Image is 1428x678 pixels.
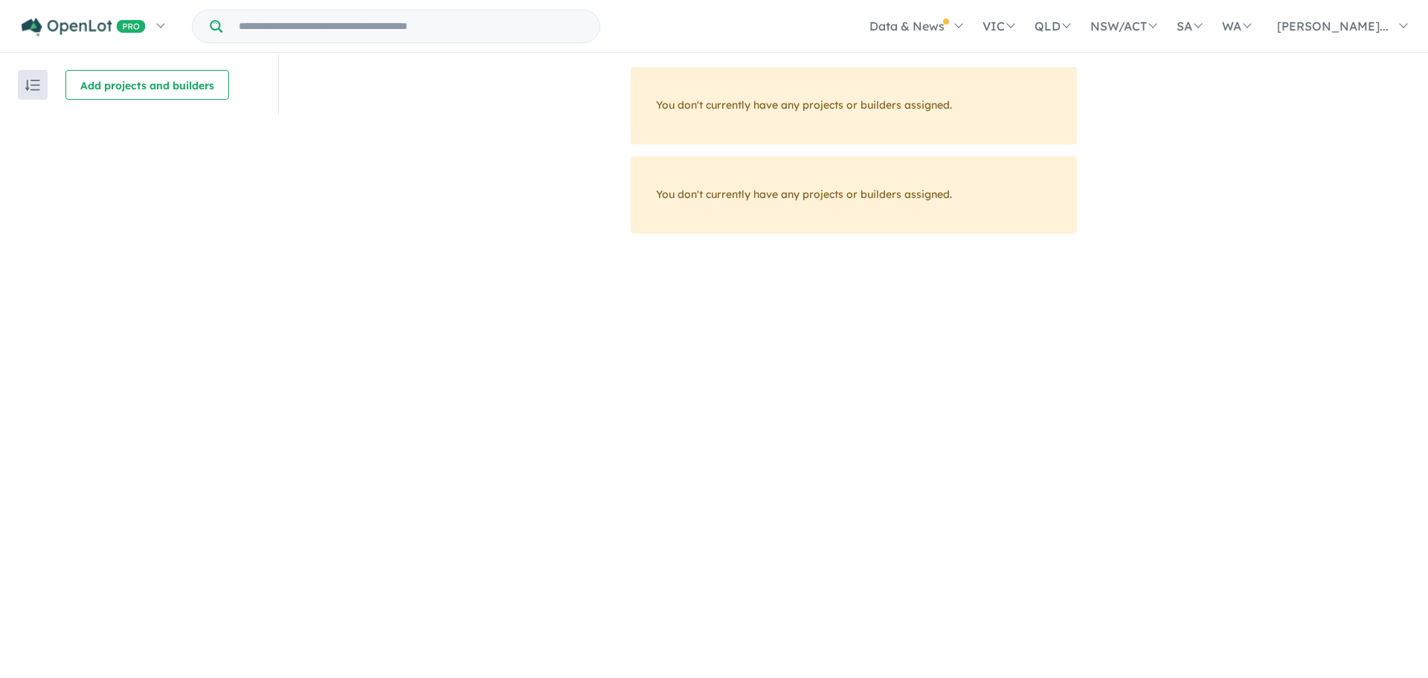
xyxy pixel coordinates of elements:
span: [PERSON_NAME]... [1277,19,1389,33]
img: Openlot PRO Logo White [22,18,146,36]
button: Add projects and builders [65,70,229,100]
img: sort.svg [25,80,40,91]
div: You don't currently have any projects or builders assigned. [631,67,1077,144]
input: Try estate name, suburb, builder or developer [225,10,596,42]
div: You don't currently have any projects or builders assigned. [631,156,1077,234]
